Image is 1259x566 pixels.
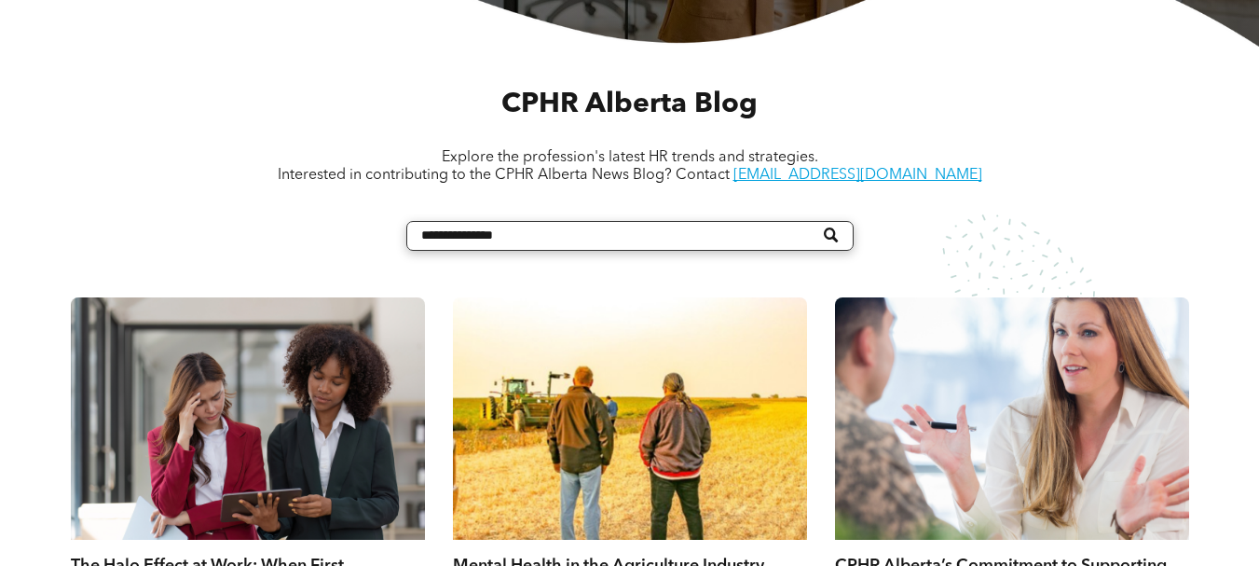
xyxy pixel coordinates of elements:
[501,90,579,118] span: CPHR
[733,168,982,183] a: [EMAIL_ADDRESS][DOMAIN_NAME]
[278,168,730,183] span: Interested in contributing to the CPHR Alberta News Blog? Contact
[406,221,854,251] input: Search
[442,150,818,165] span: Explore the profession's latest HR trends and strategies.
[585,90,758,118] span: Alberta Blog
